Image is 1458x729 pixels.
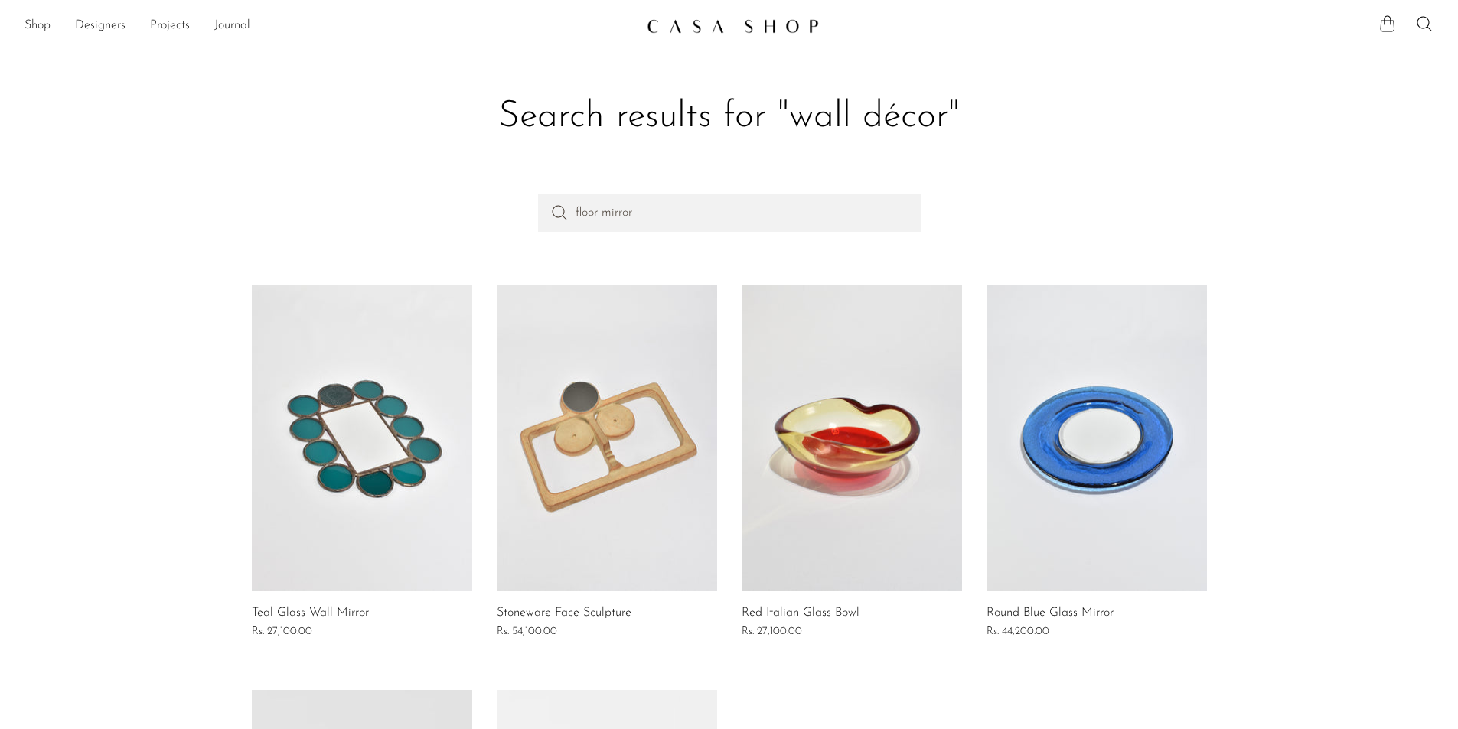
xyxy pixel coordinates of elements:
span: Rs. 54,100.00 [497,626,557,637]
input: Perform a search [538,194,921,231]
h1: Search results for "wall décor" [264,93,1195,141]
span: Rs. 44,200.00 [987,626,1049,637]
span: Rs. 27,100.00 [252,626,312,637]
a: Round Blue Glass Mirror [987,607,1114,620]
a: Journal [214,16,250,36]
nav: Desktop navigation [24,13,634,39]
a: Projects [150,16,190,36]
a: Red Italian Glass Bowl [742,607,859,620]
a: Stoneware Face Sculpture [497,607,631,620]
a: Shop [24,16,51,36]
ul: NEW HEADER MENU [24,13,634,39]
a: Designers [75,16,126,36]
span: Rs. 27,100.00 [742,626,802,637]
a: Teal Glass Wall Mirror [252,607,369,620]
